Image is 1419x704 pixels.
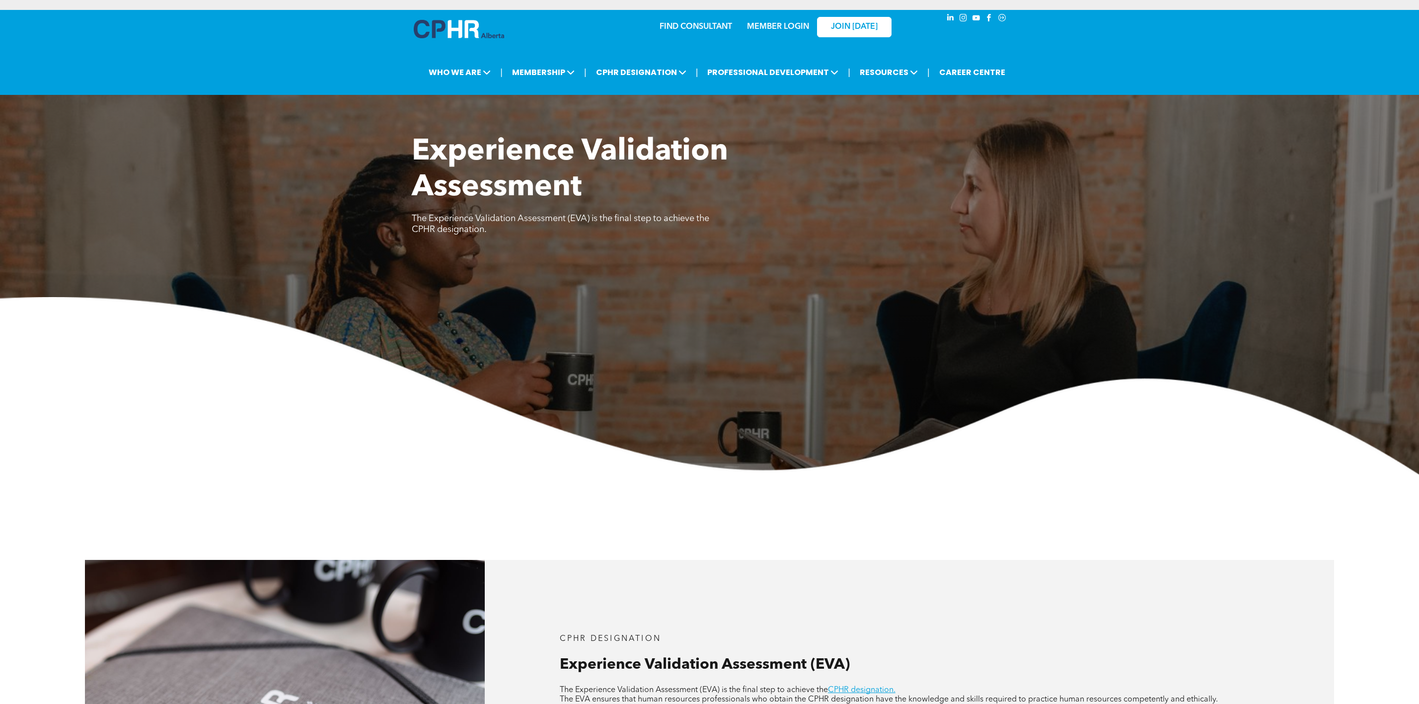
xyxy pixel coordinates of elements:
[704,63,841,81] span: PROFESSIONAL DEVELOPMENT
[958,12,969,26] a: instagram
[984,12,995,26] a: facebook
[500,62,503,82] li: |
[971,12,982,26] a: youtube
[660,23,732,31] a: FIND CONSULTANT
[414,20,504,38] img: A blue and white logo for cp alberta
[828,686,896,694] a: CPHR designation.
[696,62,698,82] li: |
[831,22,878,32] span: JOIN [DATE]
[560,686,828,694] span: The Experience Validation Assessment (EVA) is the final step to achieve the
[560,696,1218,704] span: The EVA ensures that human resources professionals who obtain the CPHR designation have the knowl...
[426,63,494,81] span: WHO WE ARE
[584,62,587,82] li: |
[747,23,809,31] a: MEMBER LOGIN
[817,17,892,37] a: JOIN [DATE]
[560,635,661,643] span: CPHR DESIGNATION
[560,657,850,672] span: Experience Validation Assessment (EVA)
[936,63,1008,81] a: CAREER CENTRE
[857,63,921,81] span: RESOURCES
[945,12,956,26] a: linkedin
[412,214,709,234] span: The Experience Validation Assessment (EVA) is the final step to achieve the CPHR designation.
[997,12,1008,26] a: Social network
[593,63,689,81] span: CPHR DESIGNATION
[927,62,930,82] li: |
[848,62,850,82] li: |
[412,137,728,203] span: Experience Validation Assessment
[509,63,578,81] span: MEMBERSHIP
